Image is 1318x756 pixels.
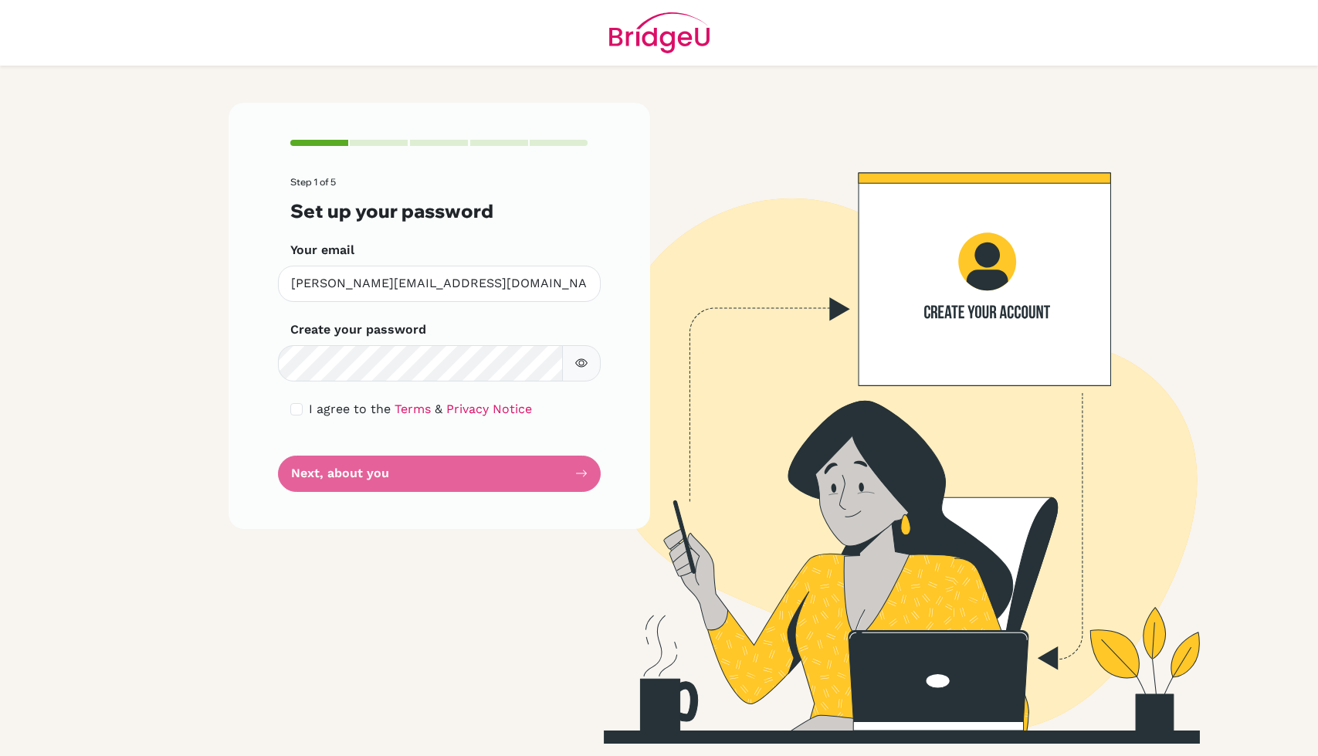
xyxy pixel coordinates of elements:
[278,266,601,302] input: Insert your email*
[395,402,431,416] a: Terms
[290,320,426,339] label: Create your password
[435,402,442,416] span: &
[290,241,354,259] label: Your email
[309,402,391,416] span: I agree to the
[290,176,336,188] span: Step 1 of 5
[446,402,532,416] a: Privacy Notice
[290,200,588,222] h3: Set up your password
